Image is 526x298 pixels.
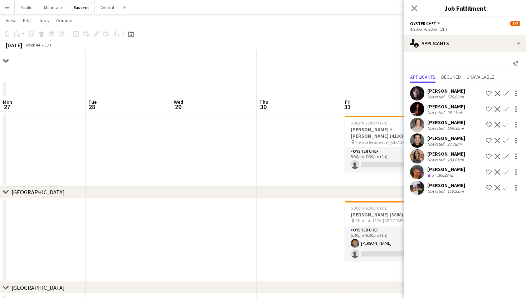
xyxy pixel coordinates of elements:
[351,120,388,126] span: 5:30pm-7:30pm (2h)
[173,103,183,111] span: 29
[441,74,461,79] span: Declined
[23,17,31,24] span: Edit
[410,74,435,79] span: Applicants
[404,4,526,13] h3: Job Fulfilment
[427,119,465,126] div: [PERSON_NAME]
[446,94,465,99] div: 576.83mi
[6,17,16,24] span: View
[38,17,49,24] span: Jobs
[259,99,268,105] span: Thu
[344,103,351,111] span: 31
[410,26,520,32] div: 4:30pm-6:30pm (2h)
[95,0,120,14] button: Central
[345,201,425,261] app-job-card: 5:30pm-6:30pm (1h)1/2[PERSON_NAME] (3880) [CHS] Chateau 1800 ([GEOGRAPHIC_DATA], [GEOGRAPHIC_DATA...
[467,74,494,79] span: Unavailable
[446,126,465,131] div: 555.32mi
[446,141,463,147] div: 27.78mi
[427,135,465,141] div: [PERSON_NAME]
[258,103,268,111] span: 30
[68,0,95,14] button: Eastern
[345,116,425,172] app-job-card: 5:30pm-7:30pm (2h)0/1[PERSON_NAME] + [PERSON_NAME] (4130) [ATL] Private Residence ([GEOGRAPHIC_DA...
[15,0,38,14] button: Pacific
[427,88,465,94] div: [PERSON_NAME]
[11,284,65,291] div: [GEOGRAPHIC_DATA]
[427,157,446,162] div: Not rated
[345,211,425,218] h3: [PERSON_NAME] (3880) [CHS]
[355,218,409,223] span: Chateau 1800 ([GEOGRAPHIC_DATA], [GEOGRAPHIC_DATA])
[427,189,446,194] div: Not rated
[345,226,425,261] app-card-role: Oyster Chef2A1/25:30pm-6:30pm (1h)[PERSON_NAME]
[410,21,436,26] span: Oyster Chef
[3,16,19,25] a: View
[427,126,446,131] div: Not rated
[446,157,465,162] div: 183.61mi
[87,103,97,111] span: 28
[427,94,446,99] div: Not rated
[427,103,465,110] div: [PERSON_NAME]
[56,17,72,24] span: Comms
[38,0,68,14] button: Mountain
[427,110,446,115] div: Not rated
[20,16,34,25] a: Edit
[404,35,526,52] div: Applicants
[427,151,465,157] div: [PERSON_NAME]
[510,21,520,26] span: 1/2
[3,99,12,105] span: Mon
[355,140,409,145] span: Private Residence ([GEOGRAPHIC_DATA], [GEOGRAPHIC_DATA])
[427,182,465,189] div: [PERSON_NAME]
[410,21,442,26] button: Oyster Chef
[427,141,446,147] div: Not rated
[345,147,425,172] app-card-role: Oyster Chef2A0/15:30pm-7:30pm (2h)
[88,99,97,105] span: Tue
[11,189,65,196] div: [GEOGRAPHIC_DATA]
[174,99,183,105] span: Wed
[53,16,75,25] a: Comms
[44,42,52,48] div: EDT
[345,126,425,139] h3: [PERSON_NAME] + [PERSON_NAME] (4130) [ATL]
[351,205,388,211] span: 5:30pm-6:30pm (1h)
[35,16,52,25] a: Jobs
[435,172,454,179] div: 199.83mi
[427,166,465,172] div: [PERSON_NAME]
[2,103,12,111] span: 27
[446,110,463,115] div: 25.11mi
[432,172,434,178] span: 5
[345,99,351,105] span: Fri
[446,189,465,194] div: 110.23mi
[6,41,22,49] div: [DATE]
[24,42,42,48] span: Week 44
